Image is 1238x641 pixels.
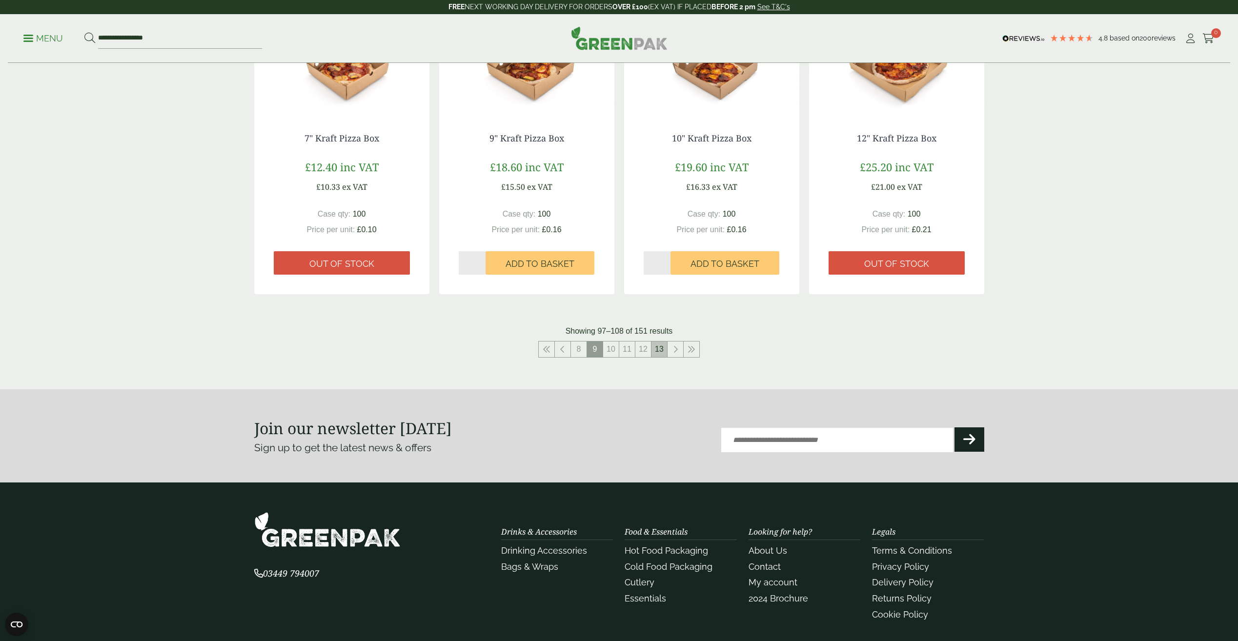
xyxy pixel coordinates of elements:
[861,225,910,234] span: Price per unit:
[254,440,583,456] p: Sign up to get the latest news & offers
[1110,34,1139,42] span: Based on
[1211,28,1221,38] span: 0
[1098,34,1110,42] span: 4.8
[895,160,934,174] span: inc VAT
[501,545,587,556] a: Drinking Accessories
[501,181,525,192] span: £15.50
[723,210,736,218] span: 100
[749,545,787,556] a: About Us
[603,341,619,357] a: 10
[489,132,564,144] a: 9" Kraft Pizza Box
[635,341,651,357] a: 12
[340,160,379,174] span: inc VAT
[503,210,536,218] span: Case qty:
[690,259,759,269] span: Add to Basket
[625,577,654,587] a: Cutlery
[254,567,319,579] span: 03449 794007
[686,181,710,192] span: £16.33
[274,251,410,275] a: Out of stock
[872,593,932,603] a: Returns Policy
[571,26,668,50] img: GreenPak Supplies
[1152,34,1176,42] span: reviews
[304,132,379,144] a: 7" Kraft Pizza Box
[712,181,737,192] span: ex VAT
[506,259,574,269] span: Add to Basket
[625,593,666,603] a: Essentials
[676,225,725,234] span: Price per unit:
[527,181,552,192] span: ex VAT
[670,251,779,275] button: Add to Basket
[749,561,781,572] a: Contact
[5,613,28,636] button: Open CMP widget
[829,251,965,275] a: Out of stock
[749,593,808,603] a: 2024 Brochure
[306,225,355,234] span: Price per unit:
[254,418,452,439] strong: Join our newsletter [DATE]
[857,132,936,144] a: 12" Kraft Pizza Box
[672,132,751,144] a: 10" Kraft Pizza Box
[316,181,340,192] span: £10.33
[872,561,929,572] a: Privacy Policy
[318,210,351,218] span: Case qty:
[625,561,712,572] a: Cold Food Packaging
[1050,34,1094,42] div: 4.79 Stars
[872,609,928,620] a: Cookie Policy
[897,181,922,192] span: ex VAT
[1139,34,1152,42] span: 200
[912,225,932,234] span: £0.21
[710,160,749,174] span: inc VAT
[566,325,673,337] p: Showing 97–108 of 151 results
[353,210,366,218] span: 100
[757,3,790,11] a: See T&C's
[1184,34,1197,43] i: My Account
[571,341,587,357] a: 8
[525,160,564,174] span: inc VAT
[254,512,401,547] img: GreenPak Supplies
[908,210,921,218] span: 100
[871,181,895,192] span: £21.00
[357,225,377,234] span: £0.10
[727,225,747,234] span: £0.16
[1202,31,1215,46] a: 0
[305,160,337,174] span: £12.40
[587,341,603,357] span: 9
[872,577,934,587] a: Delivery Policy
[612,3,648,11] strong: OVER £100
[309,259,374,269] span: Out of stock
[872,545,952,556] a: Terms & Conditions
[501,561,558,572] a: Bags & Wraps
[688,210,721,218] span: Case qty:
[749,577,797,587] a: My account
[342,181,367,192] span: ex VAT
[491,225,540,234] span: Price per unit:
[651,341,667,357] a: 13
[1002,35,1045,42] img: REVIEWS.io
[542,225,562,234] span: £0.16
[254,569,319,579] a: 03449 794007
[711,3,755,11] strong: BEFORE 2 pm
[873,210,906,218] span: Case qty:
[625,545,708,556] a: Hot Food Packaging
[860,160,892,174] span: £25.20
[490,160,522,174] span: £18.60
[619,341,635,357] a: 11
[675,160,707,174] span: £19.60
[23,33,63,44] p: Menu
[1202,34,1215,43] i: Cart
[23,33,63,42] a: Menu
[486,251,594,275] button: Add to Basket
[448,3,465,11] strong: FREE
[538,210,551,218] span: 100
[864,259,929,269] span: Out of stock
